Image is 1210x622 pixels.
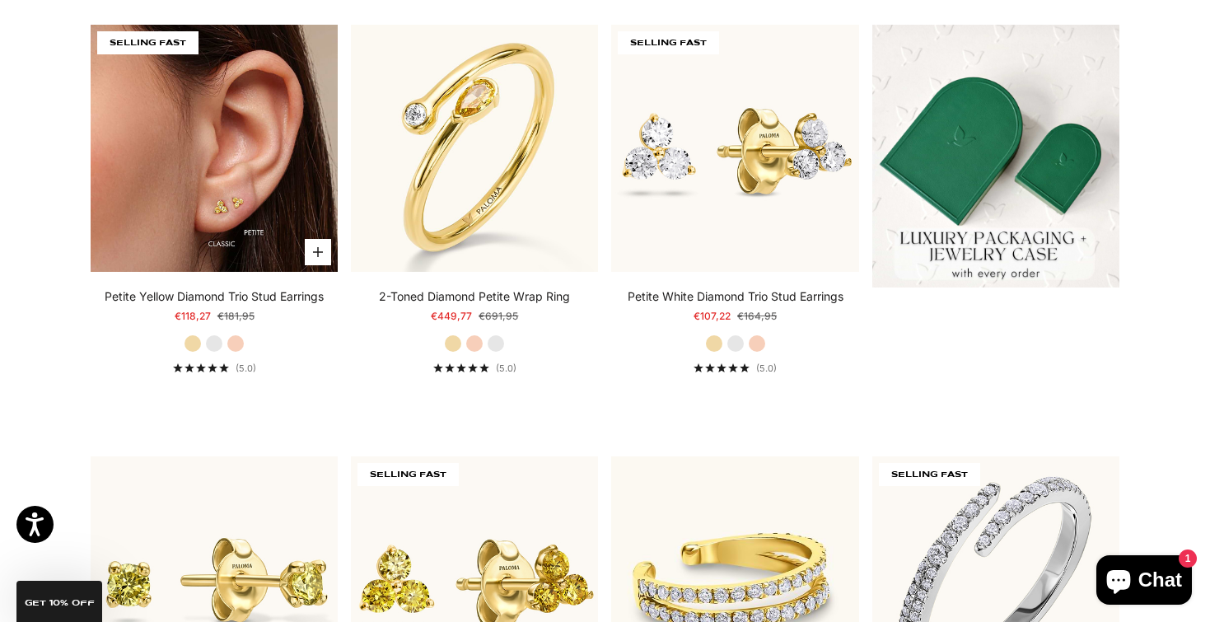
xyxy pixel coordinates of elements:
[379,288,570,305] a: 2-Toned Diamond Petite Wrap Ring
[175,308,211,325] sale-price: €118,27
[756,362,777,374] span: (5.0)
[737,308,777,325] compare-at-price: €164,95
[91,25,338,272] img: #YellowGold #RoseGold #WhiteGold
[431,308,472,325] sale-price: €449,77
[105,288,324,305] a: Petite Yellow Diamond Trio Stud Earrings
[173,362,256,374] a: 5.0 out of 5.0 stars(5.0)
[236,362,256,374] span: (5.0)
[357,463,459,486] span: SELLING FAST
[97,31,199,54] span: SELLING FAST
[433,362,516,374] a: 5.0 out of 5.0 stars(5.0)
[16,581,102,622] div: GET 10% Off
[694,362,777,374] a: 5.0 out of 5.0 stars(5.0)
[611,25,858,272] img: #YellowGold
[351,25,598,272] img: #YellowGold
[694,363,750,372] div: 5.0 out of 5.0 stars
[433,363,489,372] div: 5.0 out of 5.0 stars
[173,363,229,372] div: 5.0 out of 5.0 stars
[479,308,518,325] compare-at-price: €691,95
[628,288,843,305] a: Petite White Diamond Trio Stud Earrings
[25,599,95,607] span: GET 10% Off
[879,463,980,486] span: SELLING FAST
[694,308,731,325] sale-price: €107,22
[217,308,255,325] compare-at-price: €181,95
[618,31,719,54] span: SELLING FAST
[496,362,516,374] span: (5.0)
[1091,555,1197,609] inbox-online-store-chat: Shopify online store chat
